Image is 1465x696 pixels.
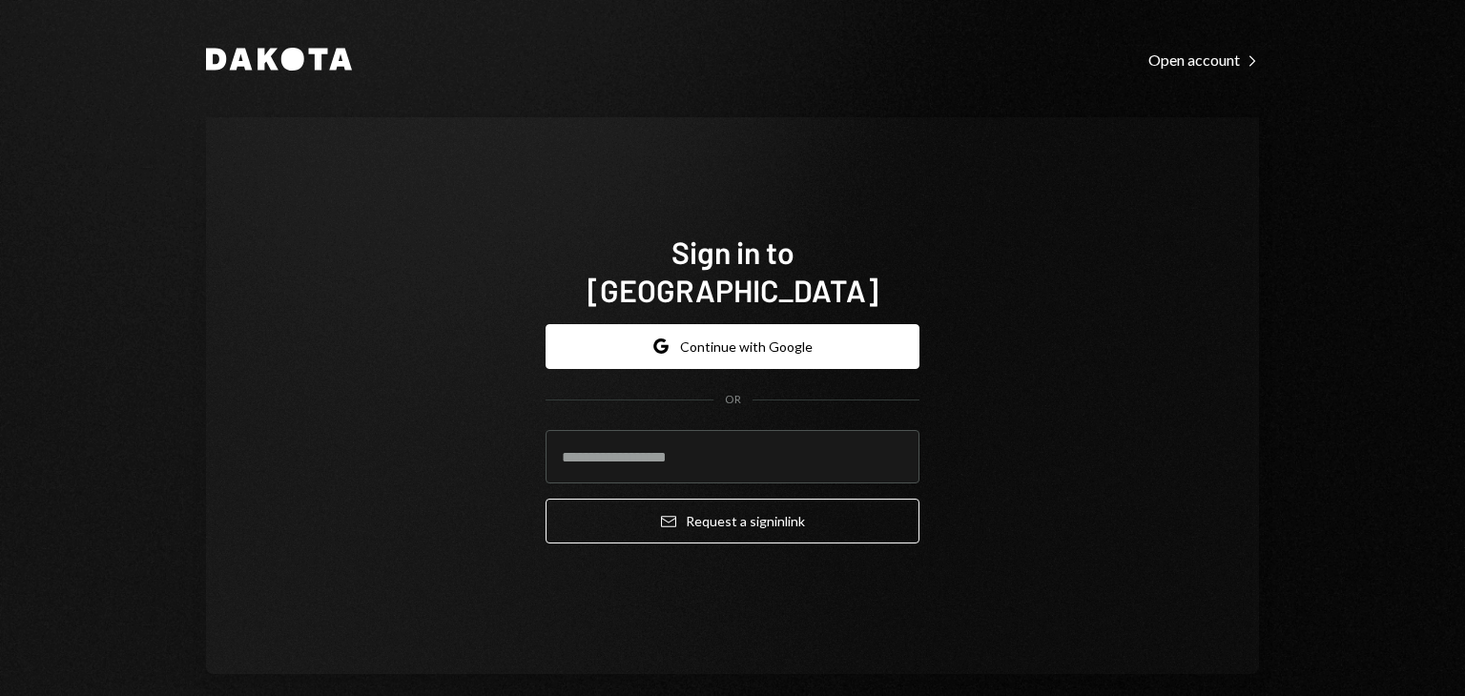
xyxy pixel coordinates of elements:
[546,233,919,309] h1: Sign in to [GEOGRAPHIC_DATA]
[725,392,741,408] div: OR
[1148,49,1259,70] a: Open account
[1148,51,1259,70] div: Open account
[546,324,919,369] button: Continue with Google
[546,499,919,543] button: Request a signinlink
